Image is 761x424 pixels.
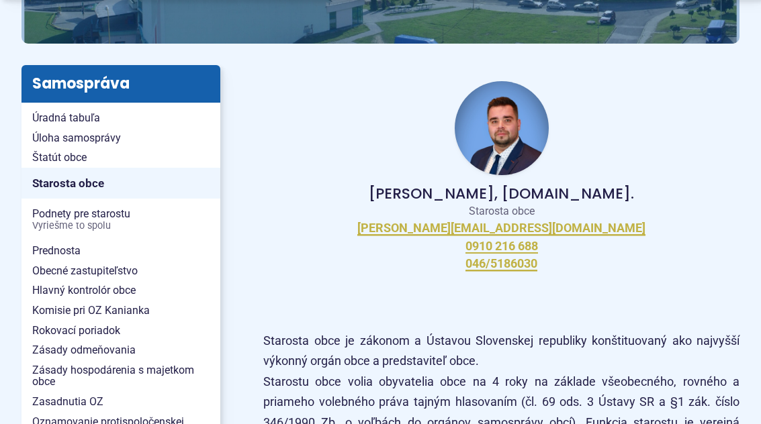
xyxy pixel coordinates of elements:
a: Úradná tabuľa [21,108,220,128]
a: 046/5186030 [465,256,537,272]
span: Prednosta [32,241,210,261]
a: Prednosta [21,241,220,261]
span: Komisie pri OZ Kanianka [32,301,210,321]
span: Obecné zastupiteľstvo [32,261,210,281]
a: Podnety pre starostuVyriešme to spolu [21,204,220,235]
a: Zásady hospodárenia s majetkom obce [21,360,220,392]
a: [PERSON_NAME][EMAIL_ADDRESS][DOMAIN_NAME] [357,221,645,236]
a: Starosta obce [21,168,220,199]
p: Starosta obce [285,205,718,218]
span: Vyriešme to spolu [32,221,210,231]
a: Hlavný kontrolór obce [21,280,220,301]
a: Štatút obce [21,148,220,168]
a: Úloha samosprávy [21,128,220,148]
span: Zasadnutia OZ [32,392,210,412]
a: Zásady odmeňovania [21,340,220,360]
a: Obecné zastupiteľstvo [21,261,220,281]
img: Fotka - starosta obce [455,81,549,175]
a: Zasadnutia OZ [21,392,220,412]
p: [PERSON_NAME], [DOMAIN_NAME]. [285,186,718,202]
span: Starosta obce [32,173,210,194]
span: Úradná tabuľa [32,108,210,128]
h3: Samospráva [21,65,220,103]
span: Zásady hospodárenia s majetkom obce [32,360,210,392]
span: Rokovací poriadok [32,321,210,341]
a: Rokovací poriadok [21,321,220,341]
a: Komisie pri OZ Kanianka [21,301,220,321]
span: Podnety pre starostu [32,204,210,235]
span: Hlavný kontrolór obce [32,280,210,301]
a: 0910 216 688 [465,239,538,254]
span: Úloha samosprávy [32,128,210,148]
span: Štatút obce [32,148,210,168]
span: Zásady odmeňovania [32,340,210,360]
